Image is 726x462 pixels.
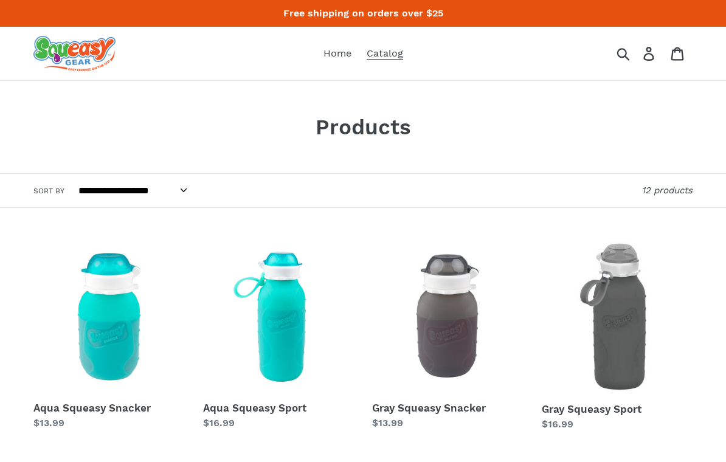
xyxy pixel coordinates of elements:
[323,47,351,60] span: Home
[641,185,693,196] span: 12 products
[33,36,116,71] img: squeasy gear snacker portable food pouch
[361,44,409,63] a: Catalog
[367,47,403,60] span: Catalog
[316,114,411,140] span: Products
[33,185,64,196] label: Sort by
[317,44,358,63] a: Home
